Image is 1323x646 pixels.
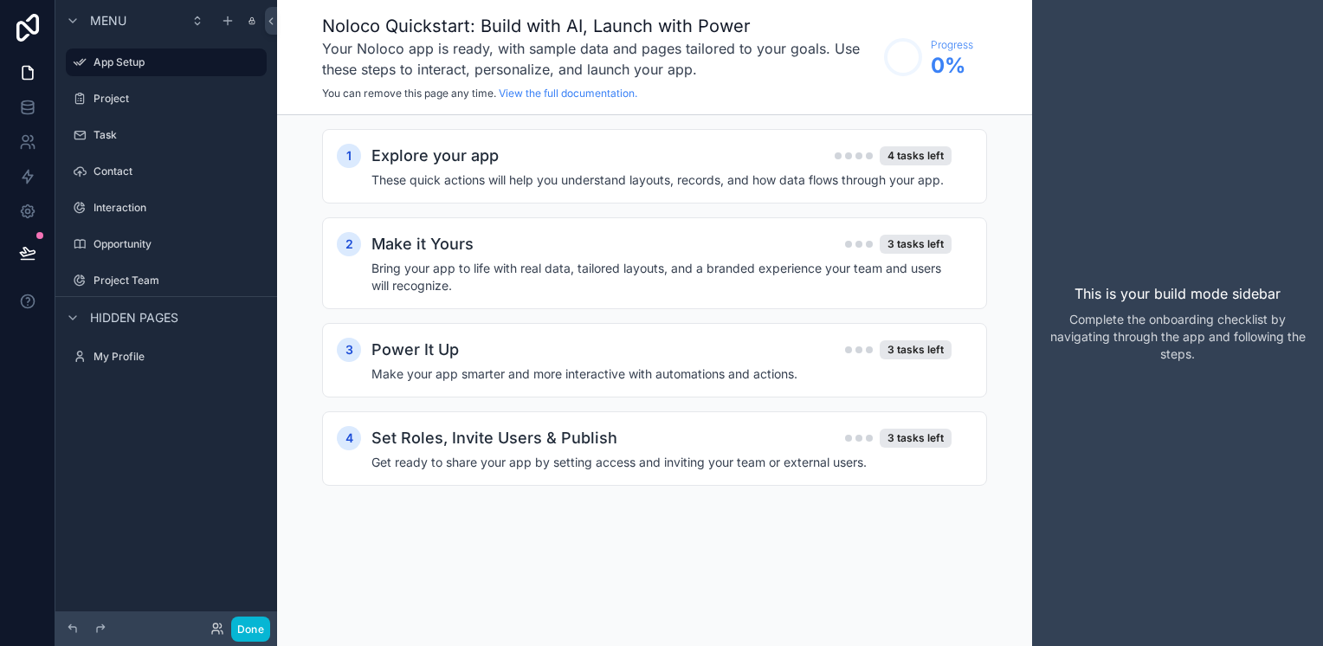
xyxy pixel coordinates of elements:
[94,274,263,287] label: Project Team
[94,201,263,215] label: Interaction
[66,158,267,185] a: Contact
[322,14,875,38] h1: Noloco Quickstart: Build with AI, Launch with Power
[90,12,126,29] span: Menu
[931,38,973,52] span: Progress
[66,230,267,258] a: Opportunity
[499,87,637,100] a: View the full documentation.
[90,309,178,326] span: Hidden pages
[94,55,256,69] label: App Setup
[66,343,267,371] a: My Profile
[66,48,267,76] a: App Setup
[66,85,267,113] a: Project
[1046,311,1309,363] p: Complete the onboarding checklist by navigating through the app and following the steps.
[94,237,263,251] label: Opportunity
[94,350,263,364] label: My Profile
[66,121,267,149] a: Task
[231,617,270,642] button: Done
[66,194,267,222] a: Interaction
[94,128,263,142] label: Task
[322,87,496,100] span: You can remove this page any time.
[931,52,973,80] span: 0 %
[66,267,267,294] a: Project Team
[322,38,875,80] h3: Your Noloco app is ready, with sample data and pages tailored to your goals. Use these steps to i...
[1075,283,1281,304] p: This is your build mode sidebar
[94,165,263,178] label: Contact
[94,92,263,106] label: Project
